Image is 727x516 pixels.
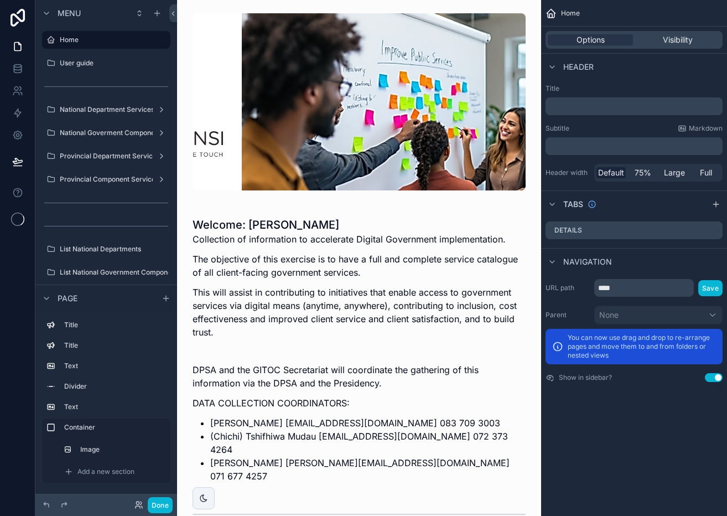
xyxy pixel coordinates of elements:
label: National Goverment Component Services [60,128,190,137]
label: Provincial Component Services [60,175,159,184]
label: Parent [546,311,590,319]
label: Home [60,35,164,44]
label: User guide [60,59,168,68]
label: List National Government Components [60,268,181,277]
span: Large [664,167,685,178]
p: You can now use drag and drop to re-arrange pages and move them to and from folders or nested views [568,333,716,360]
div: scrollable content [35,311,177,494]
span: Tabs [563,199,583,210]
label: Container [64,423,166,432]
span: Default [598,167,624,178]
label: National Department Services [60,105,154,114]
span: Visibility [663,34,693,45]
button: None [594,306,723,324]
span: Full [700,167,712,178]
div: scrollable content [546,137,723,155]
a: Markdown [678,124,723,133]
span: Header [563,61,594,73]
label: Title [64,341,166,350]
label: Text [64,362,166,370]
span: Page [58,293,77,304]
span: Markdown [689,124,723,133]
label: Divider [64,382,166,391]
a: National Goverment Component Services [42,124,170,142]
a: Provincial Department Services [42,147,170,165]
span: Navigation [563,256,612,267]
span: Add a new section [77,467,134,476]
span: Home [561,9,580,18]
a: List National Departments [42,240,170,258]
a: Provincial Component Services [42,171,170,188]
button: Save [698,280,723,296]
a: Home [42,31,170,49]
label: Title [546,84,723,93]
span: None [599,309,619,321]
a: National Department Services [42,101,170,118]
a: User guide [42,54,170,72]
span: Menu [58,8,81,19]
label: Provincial Department Services [60,152,160,161]
span: 75% [635,167,651,178]
label: Subtitle [546,124,569,133]
button: Done [148,497,173,513]
div: scrollable content [546,97,723,115]
label: URL path [546,283,590,292]
a: List National Government Components [42,264,170,281]
label: Details [554,226,582,235]
label: Image [80,445,164,454]
label: List National Departments [60,245,168,254]
label: Text [64,403,166,411]
label: Title [64,321,166,329]
span: Options [577,34,605,45]
label: Show in sidebar? [559,373,612,382]
label: Header width [546,168,590,177]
